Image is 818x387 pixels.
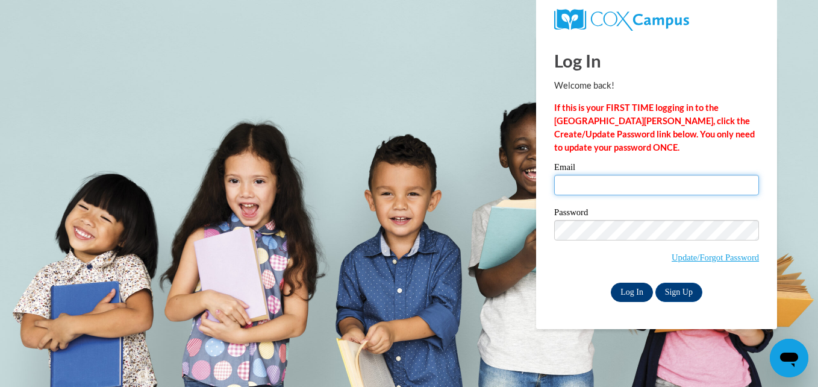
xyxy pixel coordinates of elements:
[655,283,702,302] a: Sign Up
[554,9,759,31] a: COX Campus
[554,9,689,31] img: COX Campus
[611,283,653,302] input: Log In
[554,208,759,220] label: Password
[672,253,759,262] a: Update/Forgot Password
[554,102,755,153] strong: If this is your FIRST TIME logging in to the [GEOGRAPHIC_DATA][PERSON_NAME], click the Create/Upd...
[554,163,759,175] label: Email
[554,79,759,92] p: Welcome back!
[554,48,759,73] h1: Log In
[770,339,808,377] iframe: Button to launch messaging window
